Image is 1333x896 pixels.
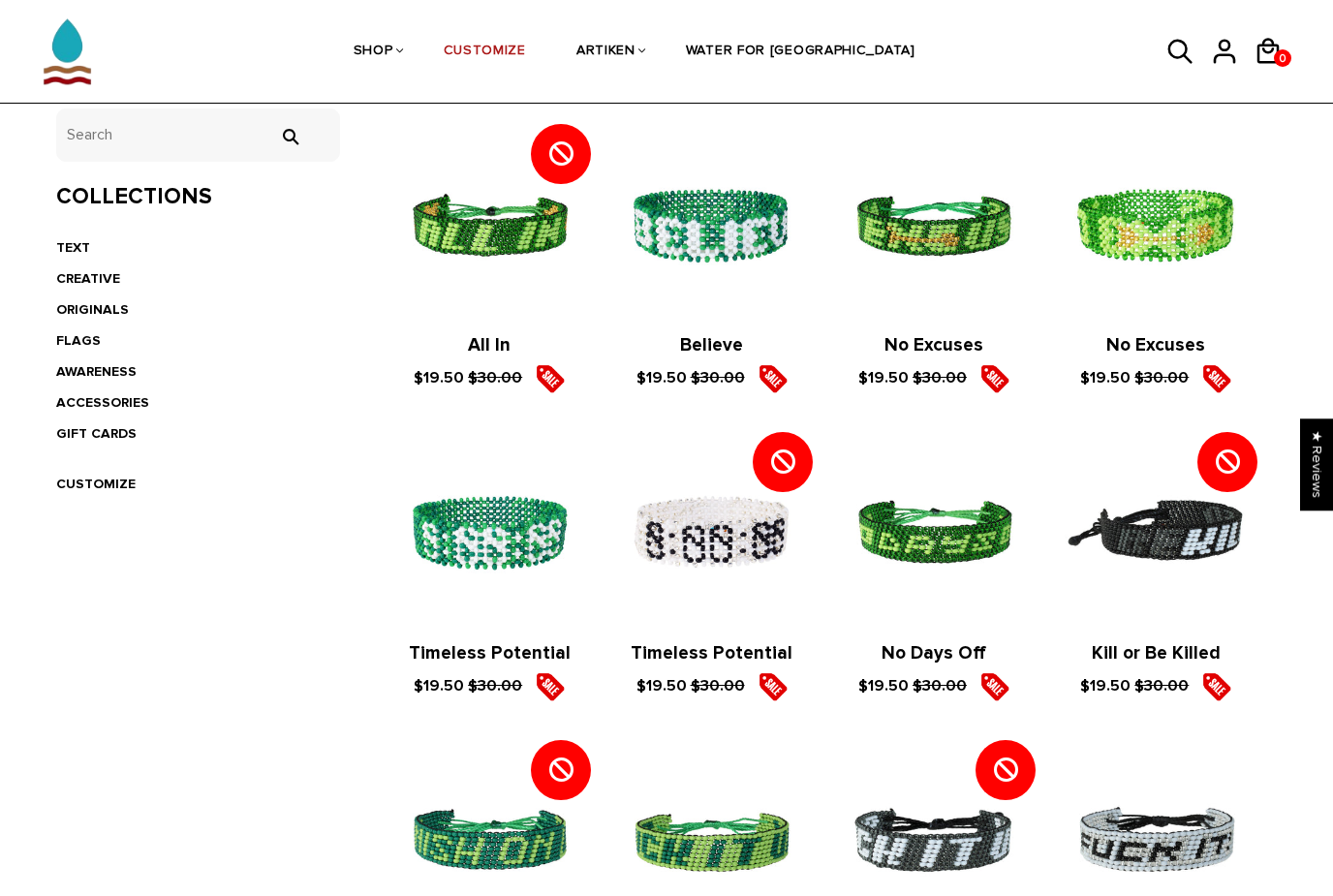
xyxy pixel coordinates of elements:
a: 0 [1274,49,1291,67]
img: sale5.png [980,672,1009,701]
img: sale5.png [1202,672,1231,701]
span: 0 [1274,46,1291,71]
a: CUSTOMIZE [56,476,136,492]
a: Believe [680,334,743,356]
a: Timeless Potential [631,642,792,664]
a: ARTIKEN [576,1,635,104]
img: sale5.png [980,364,1009,393]
span: $19.50 [1080,676,1131,695]
a: CUSTOMIZE [444,1,526,104]
span: $19.50 [414,367,464,386]
a: Timeless Potential [409,642,571,664]
a: SHOP [354,1,393,104]
s: $30.00 [691,367,745,386]
a: AWARENESS [56,363,137,380]
h3: Collections [56,183,340,211]
input: Search [270,128,309,145]
a: Kill or Be Killed [1092,642,1221,664]
a: All In [468,334,511,356]
span: $19.50 [858,676,909,695]
img: sale5.png [536,364,565,393]
a: WATER FOR [GEOGRAPHIC_DATA] [686,1,915,104]
img: sale5.png [536,672,565,701]
img: sale5.png [1202,364,1231,393]
span: $19.50 [636,676,687,695]
div: Click to open Judge.me floating reviews tab [1300,418,1333,510]
a: TEXT [56,239,90,256]
a: CREATIVE [56,270,120,287]
s: $30.00 [913,676,967,695]
s: $30.00 [913,367,967,386]
s: $30.00 [691,676,745,695]
s: $30.00 [1134,367,1189,386]
a: ORIGINALS [56,301,129,318]
input: Search [56,108,340,162]
s: $30.00 [468,676,522,695]
img: sale5.png [759,364,788,393]
a: No Excuses [884,334,983,356]
a: FLAGS [56,332,101,349]
a: GIFT CARDS [56,425,137,442]
img: sale5.png [759,672,788,701]
a: No Days Off [882,642,986,664]
span: $19.50 [1080,367,1131,386]
span: $19.50 [636,367,687,386]
s: $30.00 [1134,676,1189,695]
span: $19.50 [858,367,909,386]
a: No Excuses [1106,334,1205,356]
span: $19.50 [414,676,464,695]
a: ACCESSORIES [56,394,149,411]
s: $30.00 [468,367,522,386]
